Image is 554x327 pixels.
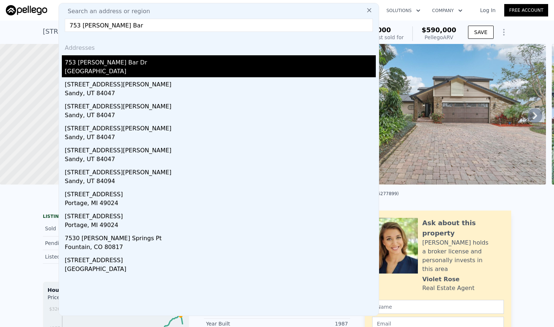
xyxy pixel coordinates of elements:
div: Listed [45,253,110,260]
div: Sandy, UT 84047 [65,111,376,121]
div: Ask about this property [422,218,504,238]
a: Log In [471,7,504,14]
div: 753 [PERSON_NAME] Bar Dr [65,55,376,67]
div: Sandy, UT 84094 [65,177,376,187]
div: Sandy, UT 84047 [65,89,376,99]
div: [GEOGRAPHIC_DATA] [65,67,376,77]
div: Addresses [62,38,376,55]
img: Pellego [6,5,47,15]
div: Price per Square Foot [48,294,116,305]
div: [GEOGRAPHIC_DATA] [65,265,376,275]
input: Enter an address, city, region, neighborhood or zip code [65,19,373,32]
div: Portage, MI 49024 [65,221,376,231]
span: $590,000 [422,26,456,34]
div: [STREET_ADDRESS][PERSON_NAME] [65,143,376,155]
button: Show Options [497,25,511,40]
div: [STREET_ADDRESS] , [GEOGRAPHIC_DATA] , FL 32819 [43,26,216,37]
div: Pending [45,239,110,247]
input: Name [372,300,504,314]
div: [PERSON_NAME] holds a broker license and personally invests in this area [422,238,504,274]
div: Sandy, UT 84047 [65,133,376,143]
img: Sale: 46652718 Parcel: 47916353 [335,44,546,185]
div: Houses Median Sale [48,286,184,294]
div: [STREET_ADDRESS] [65,209,376,221]
button: Company [426,4,468,17]
div: [STREET_ADDRESS][PERSON_NAME] [65,77,376,89]
div: [STREET_ADDRESS][PERSON_NAME] [65,121,376,133]
tspan: $326 [49,306,60,312]
div: Pellego ARV [422,34,456,41]
div: [STREET_ADDRESS] [65,253,376,265]
button: SAVE [468,26,494,39]
div: Portage, MI 49024 [65,199,376,209]
a: Free Account [504,4,548,16]
span: Search an address or region [62,7,150,16]
div: [STREET_ADDRESS][PERSON_NAME] [65,99,376,111]
button: Solutions [381,4,426,17]
div: LISTING & SALE HISTORY [43,213,189,221]
div: Sold [45,224,110,233]
div: Fountain, CO 80817 [65,243,376,253]
div: [STREET_ADDRESS][PERSON_NAME] [65,165,376,177]
div: Sandy, UT 84047 [65,155,376,165]
div: [STREET_ADDRESS] [65,187,376,199]
div: Violet Rose [422,275,460,284]
div: 7530 [PERSON_NAME] Springs Pt [65,231,376,243]
div: Real Estate Agent [422,284,475,293]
